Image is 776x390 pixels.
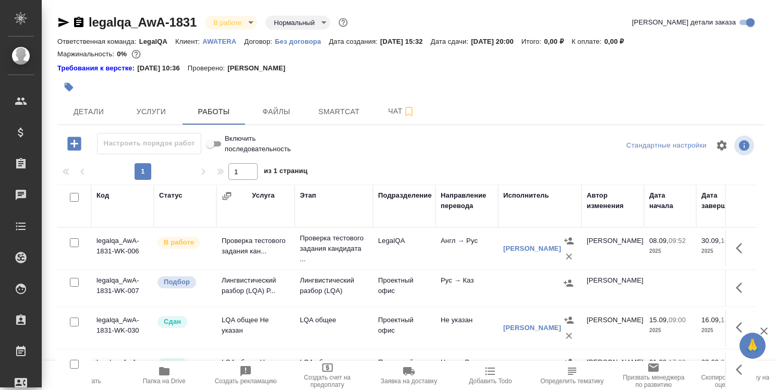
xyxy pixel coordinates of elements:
p: Сдан [164,359,181,369]
button: В работе [210,18,245,27]
svg: Подписаться [403,105,415,118]
div: Направление перевода [441,190,493,211]
button: Назначить [561,312,577,328]
div: split button [624,138,709,154]
p: 15.09, [649,316,669,324]
button: Заявка на доставку [368,361,450,390]
td: Проектный офис [373,310,435,346]
span: Скопировать ссылку на оценку заказа [701,374,770,388]
button: Удалить [561,249,577,264]
a: AWATERA [202,36,244,45]
p: AWATERA [202,38,244,45]
p: 2025 [701,325,743,336]
p: 09:00 [721,358,738,366]
div: В работе [205,16,257,30]
button: Сгруппировать [222,191,232,201]
span: 🙏 [744,335,761,357]
button: Добавить работу [60,133,89,154]
div: Подразделение [378,190,432,201]
p: В работе [164,237,194,248]
button: Скопировать ссылку [72,16,85,29]
button: Назначить [561,355,577,370]
button: Здесь прячутся важные кнопки [730,236,755,261]
p: 08.09, [649,237,669,245]
span: Посмотреть информацию [734,136,756,155]
p: 0% [117,50,129,58]
p: Подбор [164,277,190,287]
p: 17:00 [669,358,686,366]
p: 30.09, [701,237,721,245]
p: LQA общее [300,315,368,325]
span: Папка на Drive [143,377,186,385]
span: Включить последовательность [225,133,291,154]
td: Проектный офис [373,352,435,388]
span: Детали [64,105,114,118]
p: Договор: [244,38,275,45]
p: 2025 [649,246,691,257]
span: Чат [377,105,427,118]
div: Дата начала [649,190,691,211]
p: [PERSON_NAME] [227,63,293,74]
div: Менеджер проверил работу исполнителя, передает ее на следующий этап [156,315,211,329]
td: [PERSON_NAME] [581,270,644,307]
td: legalqa_AwA-1831-WK-007 [91,270,154,307]
span: Заявка на доставку [381,377,437,385]
p: 0,00 ₽ [604,38,632,45]
div: Автор изменения [587,190,639,211]
a: [PERSON_NAME] [503,324,561,332]
td: LQA общее Нем → Рус [216,352,295,388]
p: Ответственная команда: [57,38,139,45]
button: Назначить [561,233,577,249]
p: 2025 [649,325,691,336]
p: [DATE] 10:36 [137,63,188,74]
td: Лингвистический разбор (LQA) Р... [216,270,295,307]
div: Статус [159,190,183,201]
span: Создать рекламацию [215,377,277,385]
span: [PERSON_NAME] детали заказа [632,17,736,28]
span: Создать счет на предоплату [293,374,361,388]
button: Папка на Drive [123,361,204,390]
p: Сдан [164,316,181,327]
td: Англ → Рус [435,230,498,267]
p: LQA общее [300,357,368,368]
span: Призвать менеджера по развитию [619,374,688,388]
button: Скопировать ссылку на оценку заказа [695,361,776,390]
p: 09:52 [669,237,686,245]
p: [DATE] 15:32 [380,38,431,45]
p: 16.09, [701,316,721,324]
span: Определить тематику [540,377,603,385]
button: Нормальный [271,18,318,27]
button: Добавить Todo [450,361,531,390]
p: 09:00 [669,316,686,324]
p: Итого: [522,38,544,45]
p: 18:00 [721,316,738,324]
td: legalqa_AwA-1831-WK-027 [91,352,154,388]
p: LegalQA [139,38,175,45]
p: 2025 [701,246,743,257]
div: Дата завершения [701,190,743,211]
button: Здесь прячутся важные кнопки [730,275,755,300]
button: Призвать менеджера по развитию [613,361,694,390]
a: legalqa_AwA-1831 [89,15,197,29]
button: 8219.10 RUB; [129,47,143,61]
td: [PERSON_NAME] [581,230,644,267]
p: 0,00 ₽ [544,38,572,45]
p: Лингвистический разбор (LQA) [300,275,368,296]
div: Нажми, чтобы открыть папку с инструкцией [57,63,137,74]
button: Назначить [561,275,576,291]
a: Требования к верстке: [57,63,137,74]
p: Дата сдачи: [431,38,471,45]
td: Рус → Каз [435,270,498,307]
p: [DATE] 20:00 [471,38,522,45]
button: Создать рекламацию [205,361,286,390]
p: Проверка тестового задания кандидата ... [300,233,368,264]
p: 10:52 [721,237,738,245]
p: 02.09, [701,358,721,366]
span: Услуги [126,105,176,118]
p: Дата создания: [329,38,380,45]
div: Можно подбирать исполнителей [156,275,211,289]
td: Проверка тестового задания кан... [216,230,295,267]
button: Скопировать ссылку для ЯМессенджера [57,16,70,29]
span: Добавить Todo [469,377,512,385]
span: Файлы [251,105,301,118]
